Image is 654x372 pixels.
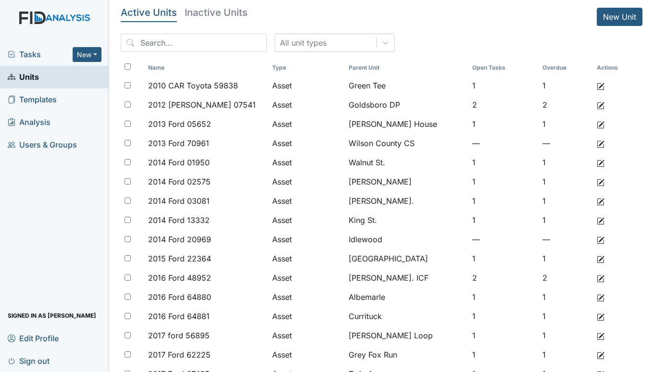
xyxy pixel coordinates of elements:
td: Asset [268,76,345,95]
td: Currituck [345,307,468,326]
span: 2017 ford 56895 [148,330,210,341]
td: — [539,230,593,249]
span: Units [8,70,39,85]
td: Asset [268,287,345,307]
span: 2016 Ford 48952 [148,272,211,284]
td: Asset [268,153,345,172]
th: Actions [593,60,641,76]
td: 1 [468,326,539,345]
td: — [539,134,593,153]
span: 2014 Ford 13332 [148,214,210,226]
td: 1 [468,153,539,172]
td: Asset [268,114,345,134]
span: 2010 CAR Toyota 59838 [148,80,238,91]
h5: Active Units [121,8,177,17]
td: 1 [539,345,593,364]
td: Idlewood [345,230,468,249]
th: Toggle SortBy [268,60,345,76]
td: 1 [468,307,539,326]
td: 2 [468,268,539,287]
h5: Inactive Units [185,8,248,17]
span: 2014 Ford 03081 [148,195,210,207]
span: 2012 [PERSON_NAME] 07541 [148,99,256,111]
span: Templates [8,92,57,107]
td: [PERSON_NAME] House [345,114,468,134]
span: Analysis [8,115,50,130]
td: [PERSON_NAME] Loop [345,326,468,345]
a: New Unit [597,8,642,26]
td: 1 [539,172,593,191]
td: Asset [268,249,345,268]
td: Walnut St. [345,153,468,172]
span: 2014 Ford 20969 [148,234,211,245]
td: Asset [268,134,345,153]
span: Users & Groups [8,137,77,152]
td: 1 [468,287,539,307]
span: 2015 Ford 22364 [148,253,211,264]
td: 2 [539,268,593,287]
td: Grey Fox Run [345,345,468,364]
td: [GEOGRAPHIC_DATA] [345,249,468,268]
td: 2 [539,95,593,114]
div: All unit types [280,37,327,49]
td: Asset [268,211,345,230]
td: 1 [539,287,593,307]
span: Signed in as [PERSON_NAME] [8,308,96,323]
td: 1 [468,211,539,230]
span: 2014 Ford 01950 [148,157,210,168]
td: [PERSON_NAME]. ICF [345,268,468,287]
a: Tasks [8,49,73,60]
span: Edit Profile [8,331,59,346]
td: 1 [468,172,539,191]
button: New [73,47,101,62]
span: 2014 Ford 02575 [148,176,211,187]
td: Asset [268,172,345,191]
td: 1 [539,211,593,230]
td: Green Tee [345,76,468,95]
td: 1 [468,114,539,134]
td: 1 [539,153,593,172]
td: Asset [268,307,345,326]
th: Toggle SortBy [468,60,539,76]
span: 2013 Ford 05652 [148,118,211,130]
td: 1 [468,345,539,364]
td: 1 [539,191,593,211]
td: 1 [539,249,593,268]
th: Toggle SortBy [144,60,268,76]
td: 1 [468,191,539,211]
td: Goldsboro DP [345,95,468,114]
td: Asset [268,95,345,114]
input: Search... [121,34,267,52]
span: 2017 Ford 62225 [148,349,211,360]
td: Asset [268,268,345,287]
td: Asset [268,345,345,364]
span: 2013 Ford 70961 [148,137,209,149]
input: Toggle All Rows Selected [125,63,131,70]
span: Sign out [8,353,50,368]
td: 1 [539,307,593,326]
td: 2 [468,95,539,114]
td: — [468,230,539,249]
td: Asset [268,230,345,249]
td: 1 [468,249,539,268]
td: Albemarle [345,287,468,307]
td: [PERSON_NAME]. [345,191,468,211]
td: Wilson County CS [345,134,468,153]
td: King St. [345,211,468,230]
td: 1 [539,114,593,134]
th: Toggle SortBy [539,60,593,76]
span: 2016 Ford 64881 [148,310,210,322]
td: [PERSON_NAME] [345,172,468,191]
td: Asset [268,326,345,345]
span: 2016 Ford 64880 [148,291,211,303]
td: 1 [468,76,539,95]
td: 1 [539,326,593,345]
th: Toggle SortBy [345,60,468,76]
td: 1 [539,76,593,95]
td: — [468,134,539,153]
td: Asset [268,191,345,211]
